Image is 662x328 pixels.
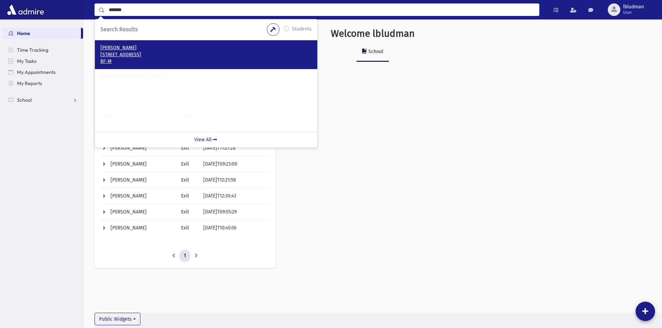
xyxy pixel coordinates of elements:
td: [PERSON_NAME] [100,188,177,204]
td: [DATE]T12:30:43 [199,188,270,204]
td: [DATE]T09:23:00 [199,156,270,172]
td: Exit [177,220,199,236]
a: School [357,42,389,62]
p: [STREET_ADDRESS] [100,51,312,58]
td: Exit [177,188,199,204]
p: [PERSON_NAME] [100,44,312,51]
td: [DATE]T11:27:28 [199,140,270,156]
a: Time Tracking [3,44,83,56]
td: [DATE]T09:55:29 [199,204,270,220]
span: My Reports [17,80,42,86]
div: School [367,49,383,54]
td: [PERSON_NAME] [100,140,177,156]
td: Exit [177,156,199,172]
td: [DATE]T10:45:56 [199,220,270,236]
a: My Appointments [3,67,83,78]
td: [PERSON_NAME] [100,156,177,172]
span: My Tasks [17,58,36,64]
td: [PERSON_NAME] [100,204,177,220]
span: School [17,97,32,103]
span: lbludman [623,4,644,10]
a: View All [95,132,317,148]
a: 1 [179,250,190,262]
a: My Tasks [3,56,83,67]
span: Time Tracking [17,47,48,53]
td: [DATE]T12:21:58 [199,172,270,188]
a: [PERSON_NAME] [STREET_ADDRESS] 8F-M [100,44,312,65]
button: Public Widgets [95,313,140,325]
td: [PERSON_NAME] [100,220,177,236]
td: Exit [177,140,199,156]
h3: Welcome lbludman [331,28,415,40]
a: My Reports [3,78,83,89]
img: AdmirePro [6,3,46,17]
td: [PERSON_NAME] [100,172,177,188]
span: User [623,10,644,15]
input: Search [105,3,539,16]
a: Home [3,28,81,39]
td: Exit [177,204,199,220]
span: My Appointments [17,69,56,75]
label: Students [292,25,312,34]
span: Home [17,30,30,36]
p: 8F-M [100,58,312,65]
span: Search Results [100,26,138,33]
a: School [3,94,83,106]
td: Exit [177,172,199,188]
